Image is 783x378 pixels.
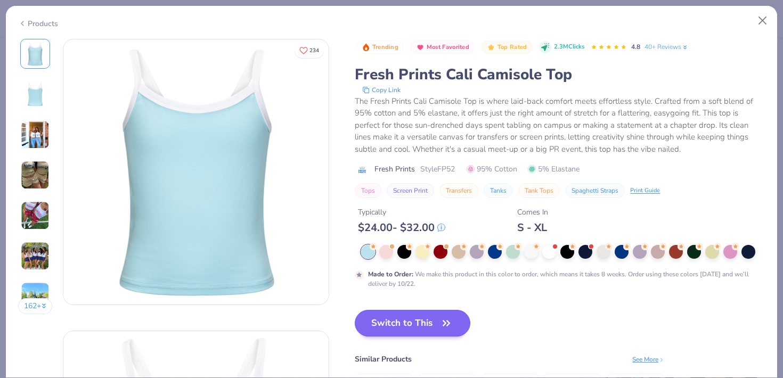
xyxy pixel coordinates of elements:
div: S - XL [517,221,548,234]
img: Back [22,81,48,107]
div: 4.8 Stars [591,39,627,56]
span: Most Favorited [427,44,469,50]
img: Front [22,41,48,67]
img: User generated content [21,120,50,149]
span: 2.3M Clicks [554,43,584,52]
button: Like [295,43,324,58]
button: Badge Button [410,40,475,54]
img: Trending sort [362,43,370,52]
button: Close [753,11,773,31]
div: We make this product in this color to order, which means it takes 8 weeks. Order using these colo... [368,269,765,289]
button: Transfers [439,183,478,198]
strong: Made to Order : [368,270,413,278]
span: Top Rated [497,44,527,50]
span: 95% Cotton [467,163,517,175]
img: Top Rated sort [487,43,495,52]
img: Most Favorited sort [416,43,425,52]
span: 5% Elastane [528,163,580,175]
div: $ 24.00 - $ 32.00 [358,221,445,234]
span: Style FP52 [420,163,455,175]
div: Print Guide [630,186,660,195]
button: Tanks [484,183,513,198]
span: Fresh Prints [374,163,415,175]
button: copy to clipboard [359,85,404,95]
button: Tank Tops [518,183,560,198]
a: 40+ Reviews [645,42,689,52]
span: Trending [372,44,398,50]
button: Badge Button [481,40,532,54]
div: The Fresh Prints Cali Camisole Top is where laid-back comfort meets effortless style. Crafted fro... [355,95,765,155]
img: User generated content [21,161,50,190]
img: User generated content [21,282,50,311]
div: Similar Products [355,354,412,365]
button: 162+ [18,298,53,314]
span: 234 [309,48,319,53]
div: Comes In [517,207,548,218]
button: Switch to This [355,310,470,336]
img: User generated content [21,201,50,230]
span: 4.8 [631,43,640,51]
div: See More [632,355,665,364]
img: User generated content [21,242,50,270]
button: Screen Print [387,183,434,198]
img: brand logo [355,166,369,174]
button: Spaghetti Straps [565,183,625,198]
div: Typically [358,207,445,218]
button: Tops [355,183,381,198]
img: Front [63,39,329,305]
button: Badge Button [356,40,404,54]
div: Fresh Prints Cali Camisole Top [355,64,765,85]
div: Products [18,18,58,29]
